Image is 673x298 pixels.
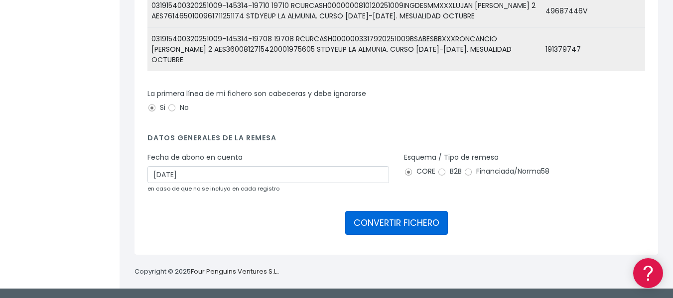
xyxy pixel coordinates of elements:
a: Four Penguins Ventures S.L. [191,267,278,276]
p: Copyright © 2025 . [135,267,279,277]
label: No [167,102,189,113]
label: Fecha de abono en cuenta [147,152,243,163]
td: 031915400320251009-145314-19708 19708 RCURCASH0000003317920251009BSABESBBXXXRONCANCIO [PERSON_NAM... [147,28,541,72]
label: B2B [437,166,462,177]
button: CONVERTIR FICHERO [345,211,448,235]
label: Financiada/Norma58 [464,166,549,177]
label: La primera línea de mi fichero son cabeceras y debe ignorarse [147,89,366,99]
small: en caso de que no se incluya en cada registro [147,185,279,193]
label: Esquema / Tipo de remesa [404,152,499,163]
label: Si [147,102,165,113]
h4: Datos generales de la remesa [147,134,645,147]
label: CORE [404,166,435,177]
td: 191379747 [541,28,645,72]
